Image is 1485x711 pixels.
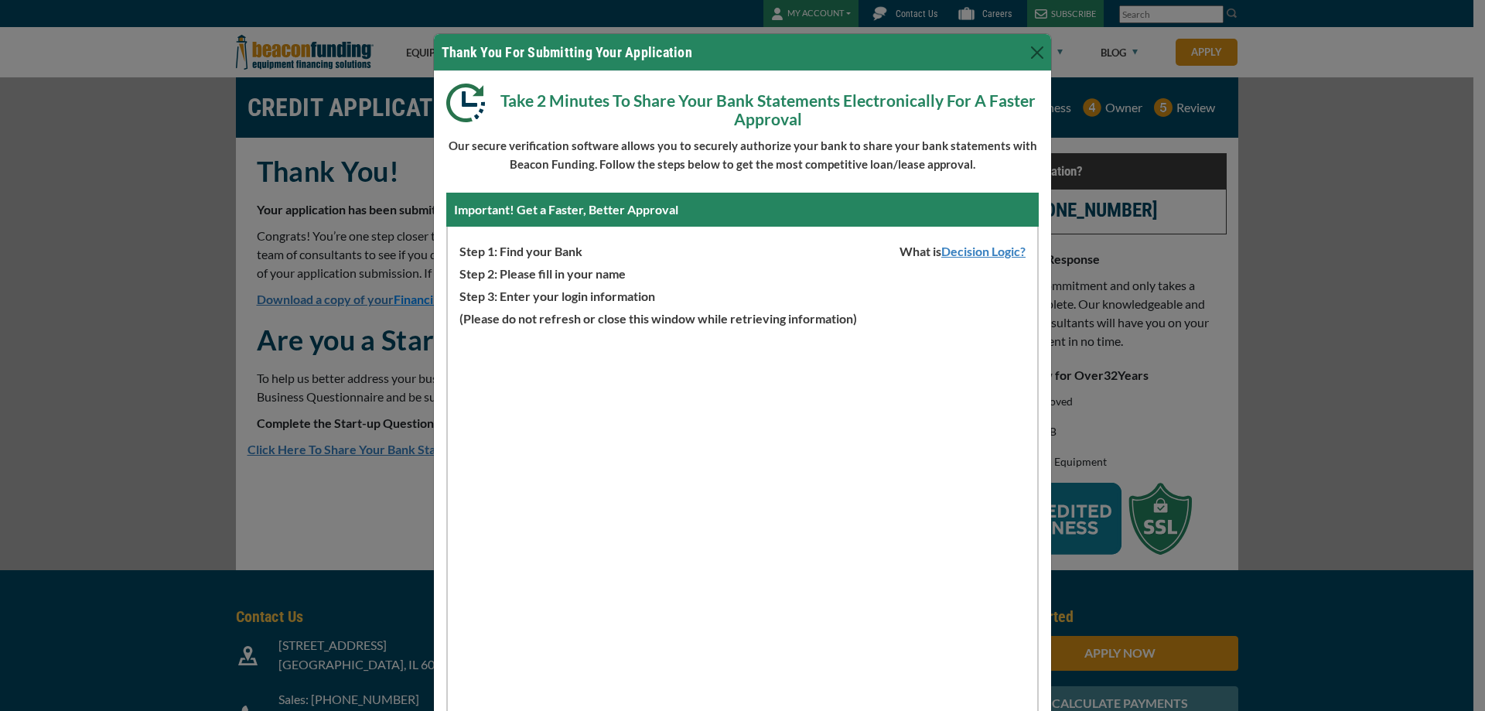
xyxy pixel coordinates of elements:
p: Take 2 Minutes To Share Your Bank Statements Electronically For A Faster Approval [446,84,1039,128]
button: Close [1025,40,1050,65]
p: (Please do not refresh or close this window while retrieving information) [448,306,1037,328]
p: Step 3: Enter your login information [448,283,1037,306]
p: Our secure verification software allows you to securely authorize your bank to share your bank st... [446,136,1039,173]
span: Step 1: Find your Bank [448,238,582,261]
h4: Thank You For Submitting Your Application [442,42,692,63]
img: Modal DL Clock [446,84,497,122]
p: Step 2: Please fill in your name [448,261,1037,283]
div: Important! Get a Faster, Better Approval [446,193,1039,227]
a: Decision Logic? [941,244,1037,258]
span: What is [888,238,1037,261]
